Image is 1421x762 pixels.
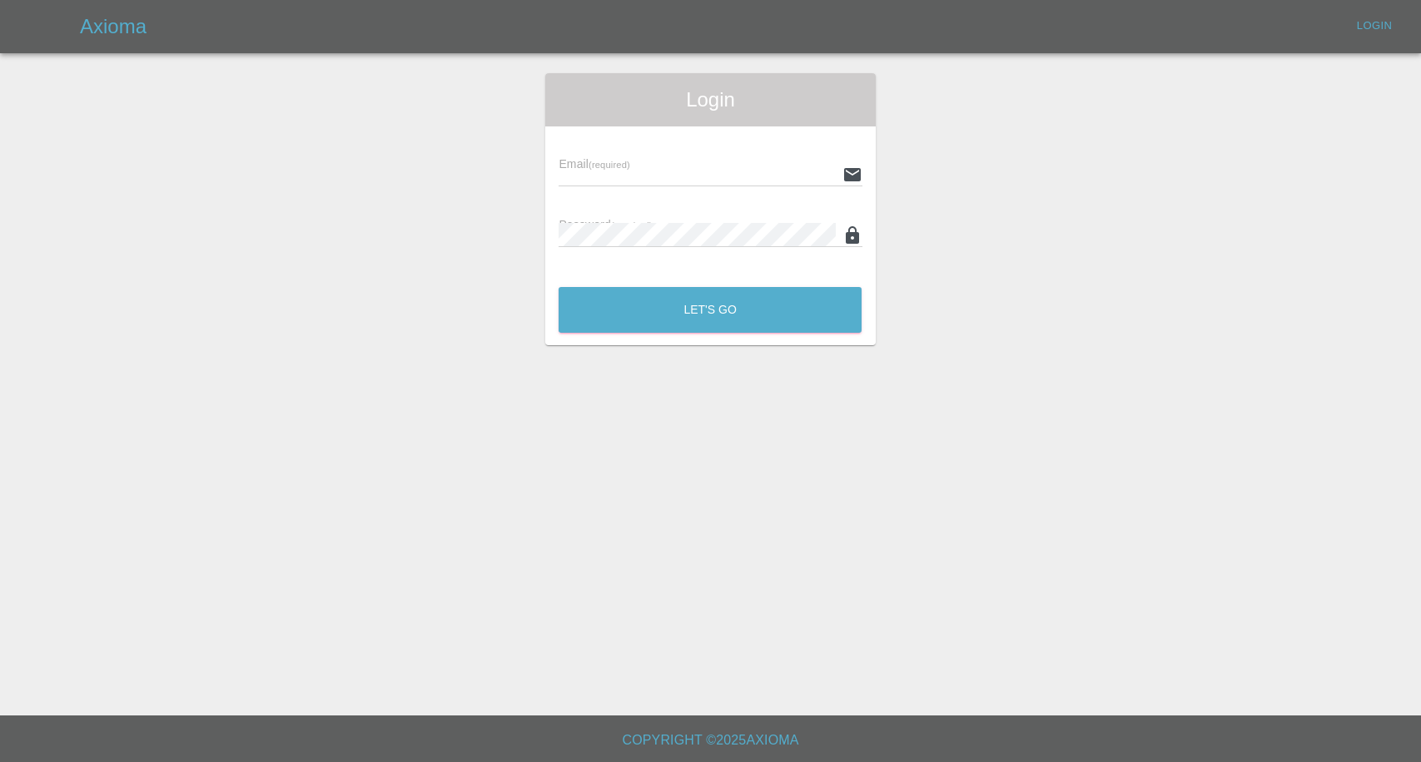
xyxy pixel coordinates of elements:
a: Login [1348,13,1401,39]
h6: Copyright © 2025 Axioma [13,729,1408,752]
h5: Axioma [80,13,147,40]
small: (required) [589,160,630,170]
small: (required) [611,220,653,230]
button: Let's Go [559,287,862,333]
span: Email [559,157,629,171]
span: Login [559,87,862,113]
span: Password [559,218,652,231]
